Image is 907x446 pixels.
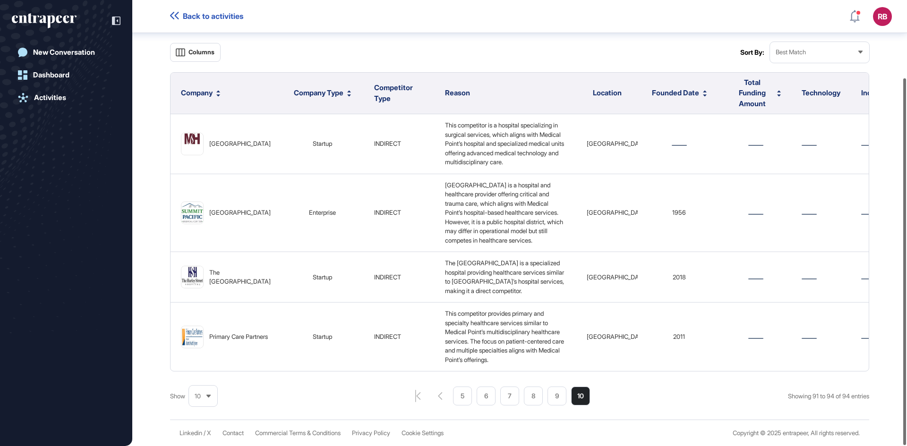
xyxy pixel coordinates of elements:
span: Technology [802,88,840,97]
span: Reason [445,88,470,97]
span: Company Type [294,88,343,99]
li: 9 [548,387,566,405]
div: Showing 91 to 94 of 94 entries [788,392,869,401]
span: INDIRECT [374,273,401,281]
img: Primary Care Partners-logo [181,326,203,348]
span: Show [170,392,185,401]
button: Company [181,88,220,99]
span: [GEOGRAPHIC_DATA] [587,273,648,281]
a: New Conversation [12,43,120,62]
span: 1956 [672,209,686,216]
span: Back to activities [183,12,243,21]
div: [GEOGRAPHIC_DATA] [209,208,271,218]
span: Sort By: [740,49,764,56]
span: [GEOGRAPHIC_DATA] is a hospital and healthcare provider offering critical and trauma care, which ... [445,181,565,244]
button: Total Funding Amount [731,77,781,109]
a: Activities [12,88,120,107]
div: Copyright © 2025 entrapeer, All rights reserved. [733,429,860,437]
span: INDIRECT [374,140,401,147]
span: Columns [188,49,214,56]
button: Company Type [294,88,351,99]
span: INDIRECT [374,209,401,216]
span: Industry [861,88,889,97]
span: enterprise [309,209,336,216]
span: Contact [222,429,244,437]
a: Privacy Policy [352,429,390,437]
a: Commercial Terms & Conditions [255,429,341,437]
span: Best Match [776,49,806,56]
div: Primary Care Partners [209,332,268,342]
span: [GEOGRAPHIC_DATA] [587,209,648,216]
a: X [207,429,211,437]
div: entrapeer-logo [12,13,77,28]
a: Back to activities [170,12,243,21]
img: Summit Pacific Medical Center-logo [181,202,203,224]
span: [GEOGRAPHIC_DATA] [587,333,648,340]
div: aiagent-pagination-first-page-button [415,390,421,402]
div: pagination-prev-button [438,392,443,400]
button: RB [873,7,892,26]
span: startup [313,333,332,340]
li: 8 [524,387,543,405]
span: This competitor provides primary and specialty healthcare services similar to Medical Point’s mul... [445,310,565,363]
a: Cookie Settings [402,429,444,437]
span: INDIRECT [374,333,401,340]
span: Competitor Type [374,83,413,103]
span: Location [593,88,622,97]
span: This competitor is a hospital specializing in surgical services, which aligns with Medical Point’... [445,121,565,166]
a: Dashboard [12,66,120,84]
li: 5 [453,387,472,405]
li: 10 [571,387,590,405]
span: 2011 [673,333,685,340]
span: The [GEOGRAPHIC_DATA] is a specialized hospital providing healthcare services similar to [GEOGRAP... [445,259,565,295]
span: Company [181,88,213,99]
div: Dashboard [33,71,69,79]
li: 7 [500,387,519,405]
span: 2018 [673,273,686,281]
img: Midwest Surgical Hospital-logo [181,133,203,155]
img: The Harley Street Hospital-logo [181,266,203,288]
li: 6 [477,387,496,405]
span: 10 [195,393,201,400]
div: [GEOGRAPHIC_DATA] [209,139,271,149]
a: Linkedin [180,429,202,437]
span: startup [313,140,332,147]
span: Total Funding Amount [731,77,773,109]
div: New Conversation [33,48,95,57]
span: Founded Date [652,88,699,99]
div: The [GEOGRAPHIC_DATA] [209,268,271,286]
span: [GEOGRAPHIC_DATA] [587,140,648,147]
button: Founded Date [652,88,707,99]
span: / [204,429,205,437]
button: Columns [170,43,221,62]
div: Activities [34,93,66,102]
span: startup [313,273,332,281]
